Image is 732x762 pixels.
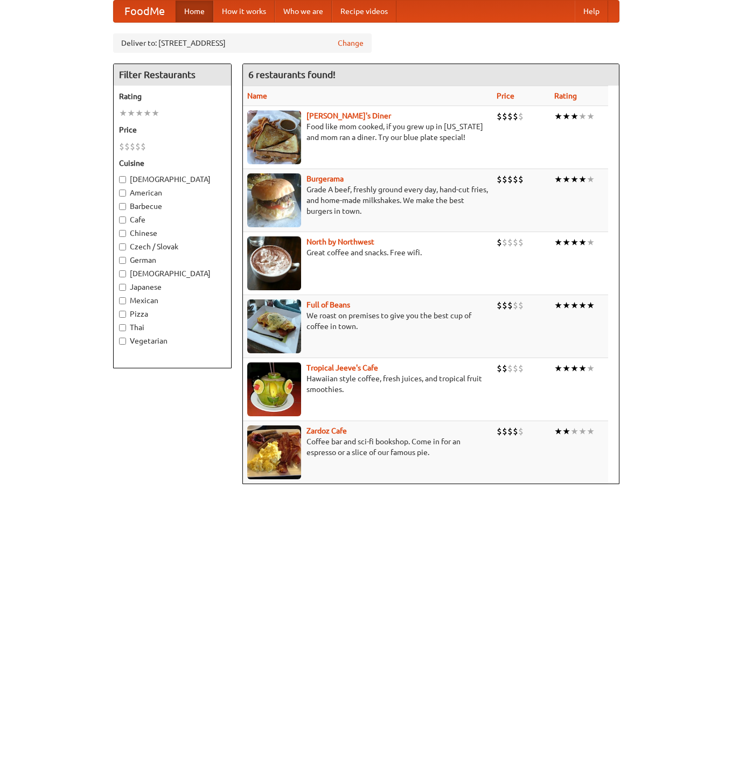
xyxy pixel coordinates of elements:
[247,299,301,353] img: beans.jpg
[119,295,226,306] label: Mexican
[247,247,488,258] p: Great coffee and snacks. Free wifi.
[135,141,141,152] li: $
[502,425,507,437] li: $
[338,38,364,48] a: Change
[151,107,159,119] li: ★
[554,299,562,311] li: ★
[113,33,372,53] div: Deliver to: [STREET_ADDRESS]
[587,362,595,374] li: ★
[130,141,135,152] li: $
[507,299,513,311] li: $
[578,425,587,437] li: ★
[497,362,502,374] li: $
[247,184,488,216] p: Grade A beef, freshly ground every day, hand-cut fries, and home-made milkshakes. We make the bes...
[275,1,332,22] a: Who we are
[119,176,126,183] input: [DEMOGRAPHIC_DATA]
[119,311,126,318] input: Pizza
[119,243,126,250] input: Czech / Slovak
[578,236,587,248] li: ★
[119,230,126,237] input: Chinese
[247,436,488,458] p: Coffee bar and sci-fi bookshop. Come in for an espresso or a slice of our famous pie.
[502,236,507,248] li: $
[119,214,226,225] label: Cafe
[119,282,226,292] label: Japanese
[507,236,513,248] li: $
[587,236,595,248] li: ★
[248,69,336,80] ng-pluralize: 6 restaurants found!
[119,141,124,152] li: $
[247,362,301,416] img: jeeves.jpg
[502,362,507,374] li: $
[502,110,507,122] li: $
[497,236,502,248] li: $
[306,111,391,120] a: [PERSON_NAME]'s Diner
[587,299,595,311] li: ★
[119,91,226,102] h5: Rating
[513,425,518,437] li: $
[306,300,350,309] a: Full of Beans
[119,203,126,210] input: Barbecue
[518,173,524,185] li: $
[119,338,126,345] input: Vegetarian
[507,425,513,437] li: $
[141,141,146,152] li: $
[562,173,570,185] li: ★
[554,92,577,100] a: Rating
[562,110,570,122] li: ★
[306,363,378,372] a: Tropical Jeeve's Cafe
[507,110,513,122] li: $
[124,141,130,152] li: $
[247,92,267,100] a: Name
[570,299,578,311] li: ★
[497,299,502,311] li: $
[554,236,562,248] li: ★
[114,1,176,22] a: FoodMe
[578,110,587,122] li: ★
[119,216,126,223] input: Cafe
[497,173,502,185] li: $
[513,110,518,122] li: $
[119,158,226,169] h5: Cuisine
[507,362,513,374] li: $
[570,110,578,122] li: ★
[518,362,524,374] li: $
[119,107,127,119] li: ★
[518,110,524,122] li: $
[513,173,518,185] li: $
[119,270,126,277] input: [DEMOGRAPHIC_DATA]
[570,173,578,185] li: ★
[562,299,570,311] li: ★
[119,241,226,252] label: Czech / Slovak
[332,1,396,22] a: Recipe videos
[554,362,562,374] li: ★
[570,236,578,248] li: ★
[247,236,301,290] img: north.jpg
[306,174,344,183] a: Burgerama
[119,309,226,319] label: Pizza
[554,110,562,122] li: ★
[513,299,518,311] li: $
[554,173,562,185] li: ★
[497,92,514,100] a: Price
[119,324,126,331] input: Thai
[213,1,275,22] a: How it works
[570,362,578,374] li: ★
[575,1,608,22] a: Help
[119,322,226,333] label: Thai
[578,299,587,311] li: ★
[306,427,347,435] a: Zardoz Cafe
[562,425,570,437] li: ★
[497,110,502,122] li: $
[119,335,226,346] label: Vegetarian
[497,425,502,437] li: $
[306,237,374,246] b: North by Northwest
[143,107,151,119] li: ★
[247,425,301,479] img: zardoz.jpg
[587,425,595,437] li: ★
[518,425,524,437] li: $
[119,174,226,185] label: [DEMOGRAPHIC_DATA]
[513,362,518,374] li: $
